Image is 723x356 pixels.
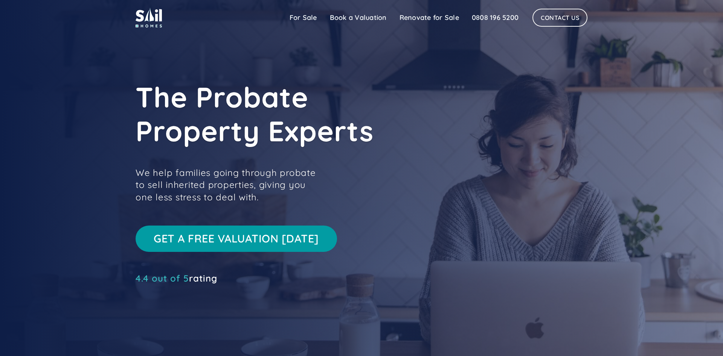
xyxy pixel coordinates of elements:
a: Renovate for Sale [393,10,465,25]
iframe: Customer reviews powered by Trustpilot [136,286,249,295]
p: We help families going through probate to sell inherited properties, giving you one less stress t... [136,167,324,203]
a: Get a free valuation [DATE] [136,226,337,252]
span: 4.4 out of 5 [136,273,189,284]
a: Contact Us [532,9,587,27]
a: For Sale [283,10,323,25]
div: rating [136,274,217,282]
img: sail home logo [136,8,162,27]
a: 0808 196 5200 [465,10,525,25]
a: Book a Valuation [323,10,393,25]
h1: The Probate Property Experts [136,80,474,148]
a: 4.4 out of 5rating [136,274,217,282]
